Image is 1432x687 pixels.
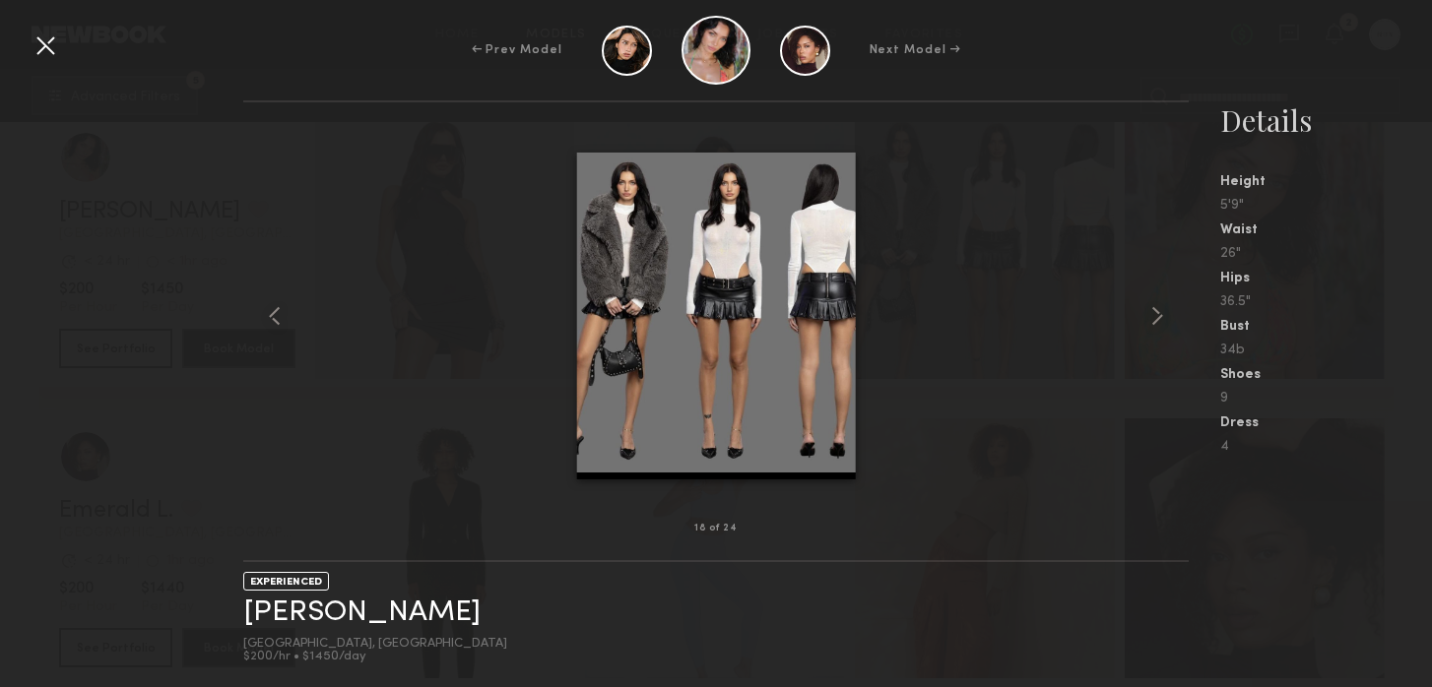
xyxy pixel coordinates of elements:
[1220,199,1432,213] div: 5'9"
[1220,247,1432,261] div: 26"
[694,524,737,533] div: 18 of 24
[1220,320,1432,334] div: Bust
[1220,223,1432,237] div: Waist
[243,651,507,663] div: $200/hr • $1450/day
[870,41,961,59] div: Next Model →
[1220,368,1432,382] div: Shoes
[243,597,481,628] a: [PERSON_NAME]
[243,638,507,651] div: [GEOGRAPHIC_DATA], [GEOGRAPHIC_DATA]
[1220,100,1432,140] div: Details
[1220,175,1432,189] div: Height
[1220,295,1432,309] div: 36.5"
[1220,440,1432,454] div: 4
[472,41,562,59] div: ← Prev Model
[1220,343,1432,357] div: 34b
[243,572,329,591] div: EXPERIENCED
[1220,392,1432,406] div: 9
[1220,272,1432,285] div: Hips
[1220,416,1432,430] div: Dress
